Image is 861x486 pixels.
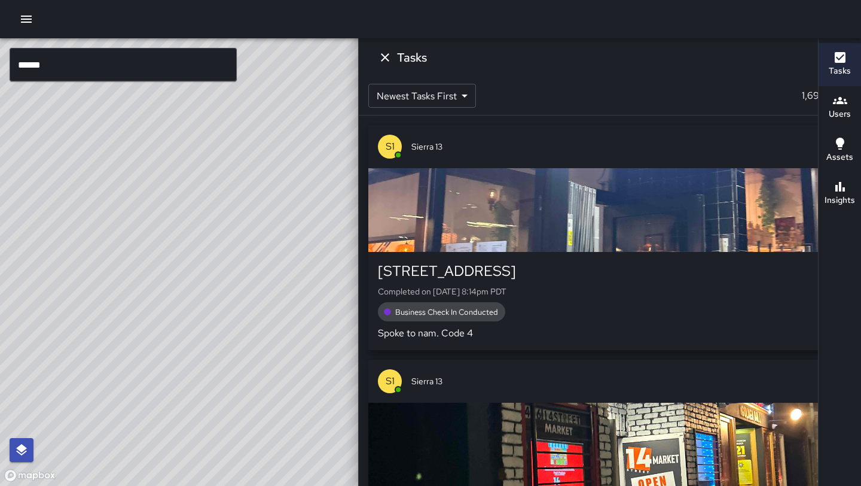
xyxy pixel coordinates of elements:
h6: Users [829,108,851,121]
button: Insights [819,172,861,215]
h6: Assets [826,151,853,164]
div: [STREET_ADDRESS] [378,262,842,281]
button: Users [819,86,861,129]
button: Dismiss [373,45,397,69]
p: 1,694 tasks [797,89,851,103]
button: S1Sierra 13[STREET_ADDRESS]Completed on [DATE] 8:14pm PDTBusiness Check In ConductedSpoke to nam.... [368,125,851,350]
button: Tasks [819,43,861,86]
div: Newest Tasks First [368,84,476,108]
button: Assets [819,129,861,172]
h6: Tasks [397,48,427,67]
span: Sierra 13 [411,375,842,387]
p: S1 [386,139,395,154]
p: Spoke to nam. Code 4 [378,326,842,341]
p: Completed on [DATE] 8:14pm PDT [378,285,842,297]
span: Sierra 13 [411,141,842,153]
h6: Insights [825,194,855,207]
h6: Tasks [829,65,851,78]
span: Business Check In Conducted [388,307,505,317]
p: S1 [386,374,395,388]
